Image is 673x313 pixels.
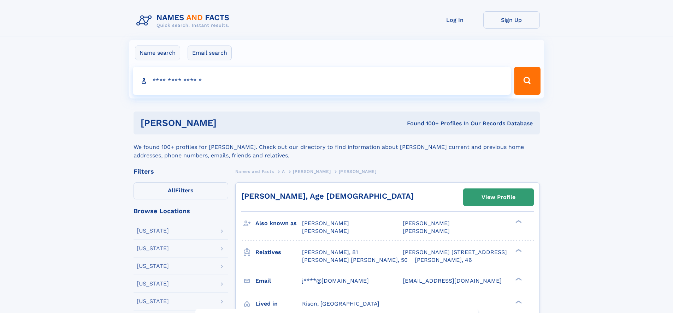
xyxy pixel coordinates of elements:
label: Filters [134,182,228,199]
span: [PERSON_NAME] [339,169,377,174]
div: View Profile [482,189,515,205]
span: [EMAIL_ADDRESS][DOMAIN_NAME] [403,277,502,284]
a: [PERSON_NAME] [PERSON_NAME], 50 [302,256,408,264]
h1: [PERSON_NAME] [141,119,312,127]
label: Email search [188,46,232,60]
div: ❯ [514,248,522,253]
input: search input [133,67,511,95]
a: [PERSON_NAME], 46 [415,256,472,264]
div: ❯ [514,219,522,224]
h3: Also known as [255,217,302,229]
div: We found 100+ profiles for [PERSON_NAME]. Check out our directory to find information about [PERS... [134,134,540,160]
a: Sign Up [483,11,540,29]
div: Found 100+ Profiles In Our Records Database [312,120,533,127]
span: All [168,187,175,194]
a: [PERSON_NAME], Age [DEMOGRAPHIC_DATA] [241,192,414,200]
span: [PERSON_NAME] [302,220,349,227]
span: A [282,169,285,174]
span: Rison, [GEOGRAPHIC_DATA] [302,300,379,307]
a: [PERSON_NAME], 81 [302,248,358,256]
span: [PERSON_NAME] [302,228,349,234]
h3: Email [255,275,302,287]
span: [PERSON_NAME] [403,220,450,227]
h3: Relatives [255,246,302,258]
a: View Profile [464,189,533,206]
a: Log In [427,11,483,29]
span: [PERSON_NAME] [293,169,331,174]
div: [US_STATE] [137,228,169,234]
a: [PERSON_NAME] [293,167,331,176]
div: [US_STATE] [137,281,169,287]
div: Browse Locations [134,208,228,214]
div: ❯ [514,300,522,304]
button: Search Button [514,67,540,95]
a: [PERSON_NAME] [STREET_ADDRESS] [403,248,507,256]
a: A [282,167,285,176]
label: Name search [135,46,180,60]
div: [US_STATE] [137,299,169,304]
div: [US_STATE] [137,263,169,269]
img: Logo Names and Facts [134,11,235,30]
div: Filters [134,168,228,175]
span: [PERSON_NAME] [403,228,450,234]
div: [US_STATE] [137,246,169,251]
a: Names and Facts [235,167,274,176]
h3: Lived in [255,298,302,310]
div: ❯ [514,277,522,281]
